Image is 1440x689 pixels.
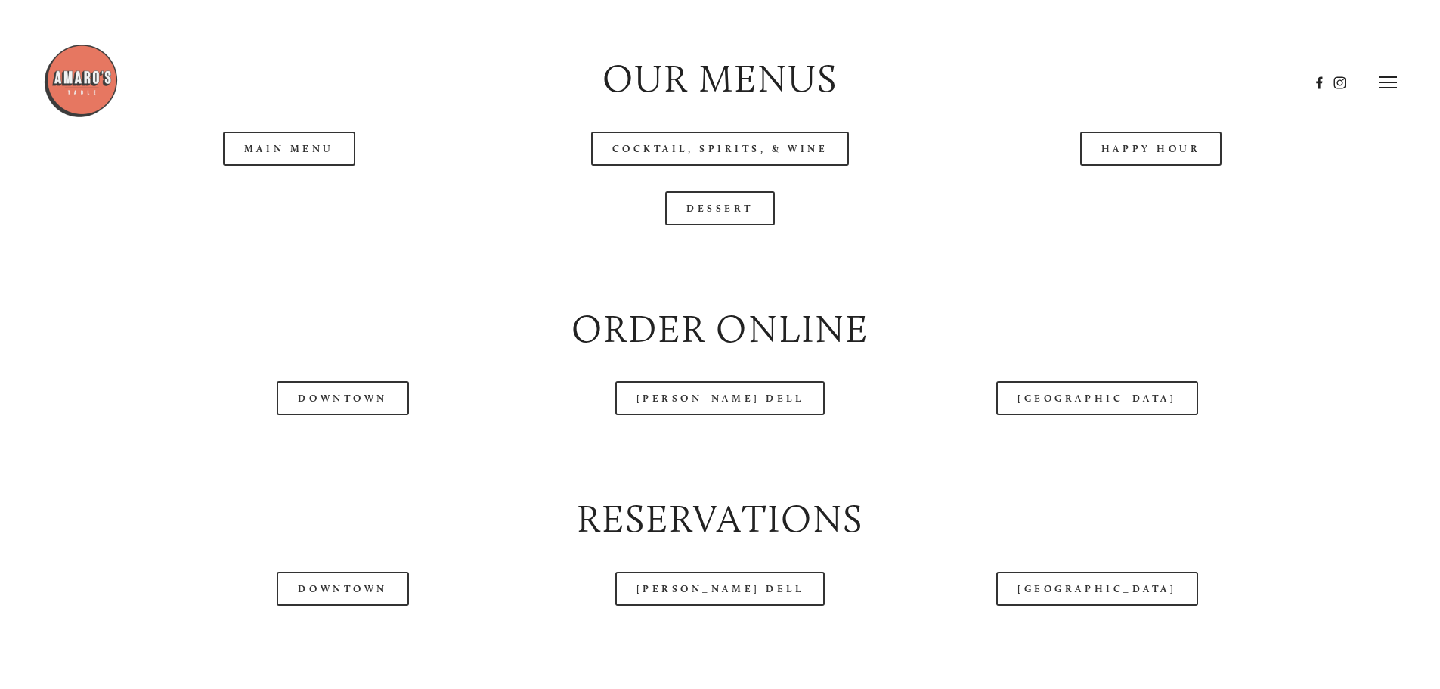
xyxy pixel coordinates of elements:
a: [GEOGRAPHIC_DATA] [996,381,1197,415]
a: [PERSON_NAME] Dell [615,572,825,606]
img: Amaro's Table [43,43,119,119]
h2: Reservations [86,492,1353,546]
a: Downtown [277,572,408,606]
a: Downtown [277,381,408,415]
a: [GEOGRAPHIC_DATA] [996,572,1197,606]
a: Dessert [665,191,775,225]
h2: Order Online [86,303,1353,356]
a: [PERSON_NAME] Dell [615,381,825,415]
